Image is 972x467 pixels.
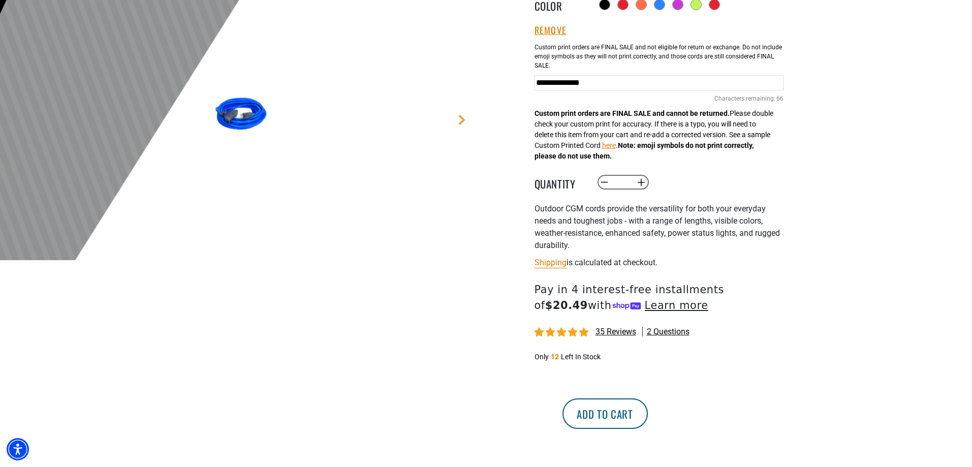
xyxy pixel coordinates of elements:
img: blue [211,86,270,145]
a: Next [457,115,467,125]
span: 66 [776,94,783,103]
span: Only [535,353,549,361]
strong: Note: emoji symbols do not print correctly, please do not use them. [535,141,754,160]
div: Accessibility Menu [7,438,29,460]
span: 2 questions [647,326,689,337]
input: Blue Cables [535,75,783,90]
label: Quantity [535,176,585,189]
span: Characters remaining: [714,95,775,102]
button: Add to cart [562,398,648,429]
span: 4.80 stars [535,328,590,337]
span: 35 reviews [595,327,636,336]
button: Remove [535,25,567,36]
span: 12 [551,353,559,361]
a: Shipping [535,258,567,267]
button: here [602,140,616,151]
div: is calculated at checkout. [535,256,783,269]
span: Outdoor CGM cords provide the versatility for both your everyday needs and toughest jobs - with a... [535,204,780,250]
span: Left In Stock [561,353,601,361]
